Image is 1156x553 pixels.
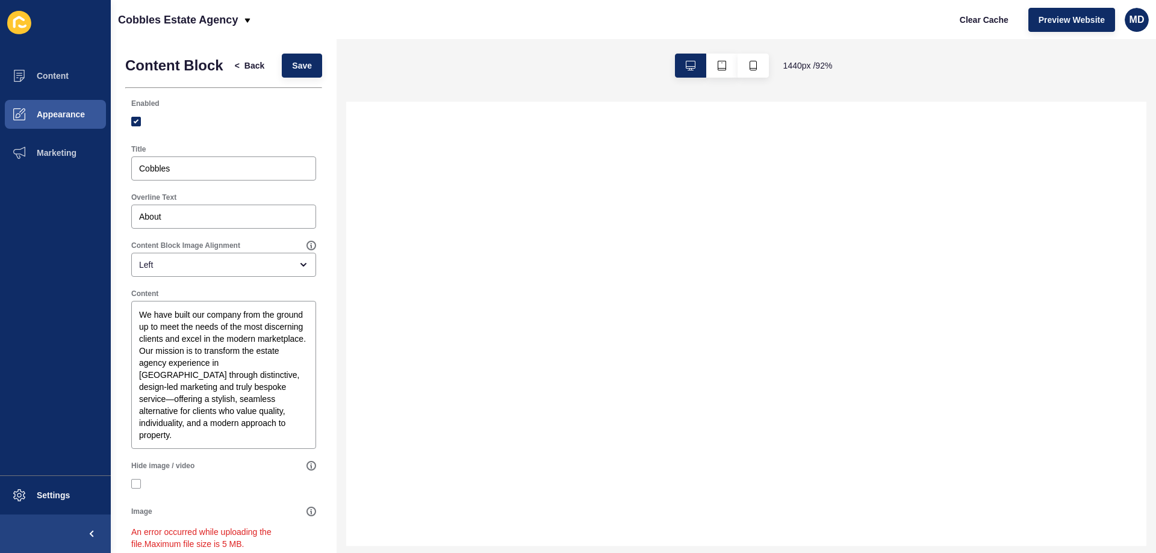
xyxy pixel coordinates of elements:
span: < [235,60,240,72]
span: Clear Cache [960,14,1008,26]
label: Enabled [131,99,160,108]
textarea: We have built our company from the ground up to meet the needs of the most discerning clients and... [133,303,314,447]
span: 1440 px / 92 % [783,60,833,72]
label: Hide image / video [131,461,194,471]
label: Overline Text [131,193,176,202]
span: Back [244,60,264,72]
h1: Content Block [125,57,223,74]
span: MD [1130,14,1145,26]
div: open menu [131,253,316,277]
button: Save [282,54,322,78]
button: Preview Website [1028,8,1115,32]
p: Cobbles Estate Agency [118,5,238,35]
label: Title [131,144,146,154]
span: Save [292,60,312,72]
button: <Back [225,54,275,78]
label: Image [131,507,152,516]
button: Clear Cache [949,8,1019,32]
span: Preview Website [1039,14,1105,26]
label: Content [131,289,158,298]
label: Content Block Image Alignment [131,241,240,250]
